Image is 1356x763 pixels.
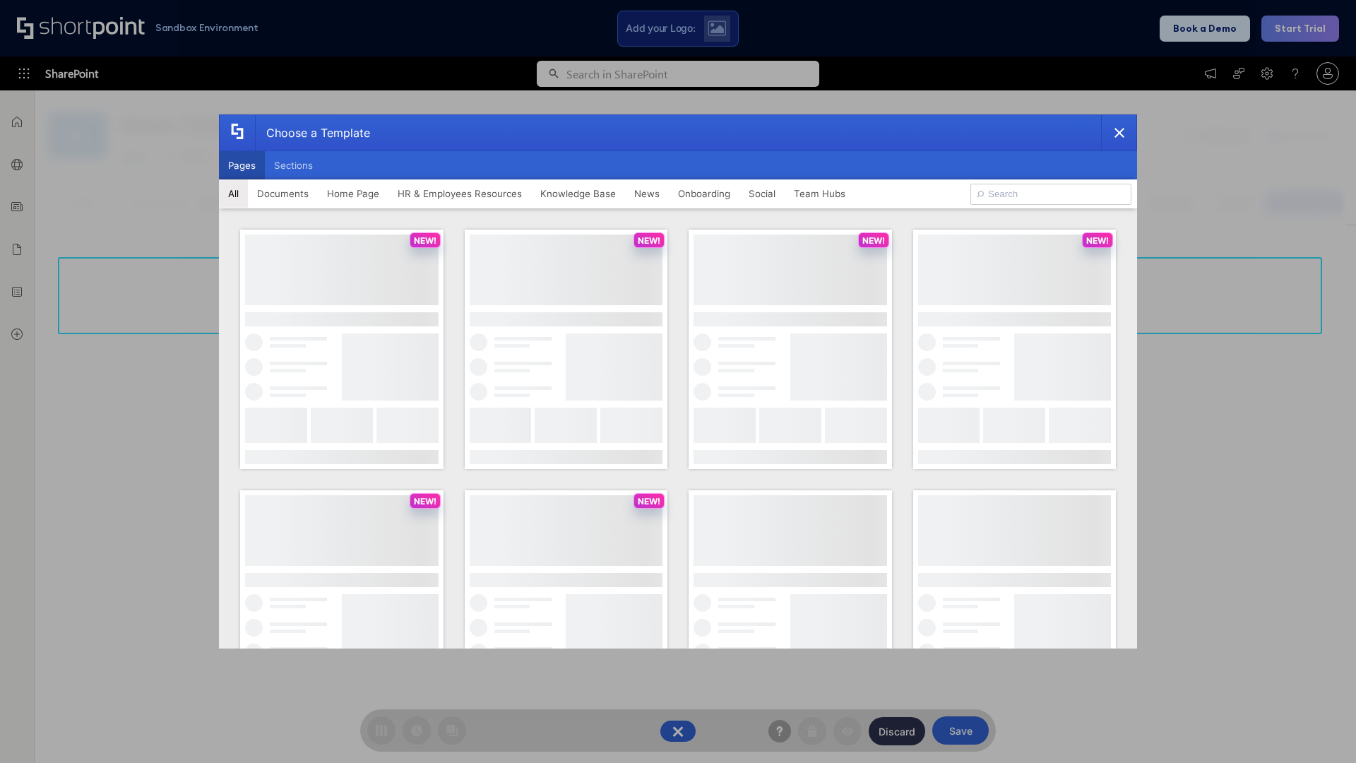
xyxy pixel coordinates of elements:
[1285,695,1356,763] iframe: Chat Widget
[255,115,370,150] div: Choose a Template
[388,179,531,208] button: HR & Employees Resources
[219,179,248,208] button: All
[669,179,739,208] button: Onboarding
[1086,235,1109,246] p: NEW!
[248,179,318,208] button: Documents
[862,235,885,246] p: NEW!
[414,235,436,246] p: NEW!
[638,235,660,246] p: NEW!
[531,179,625,208] button: Knowledge Base
[414,496,436,507] p: NEW!
[739,179,785,208] button: Social
[970,184,1131,205] input: Search
[219,151,265,179] button: Pages
[265,151,322,179] button: Sections
[638,496,660,507] p: NEW!
[318,179,388,208] button: Home Page
[625,179,669,208] button: News
[785,179,855,208] button: Team Hubs
[219,114,1137,649] div: template selector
